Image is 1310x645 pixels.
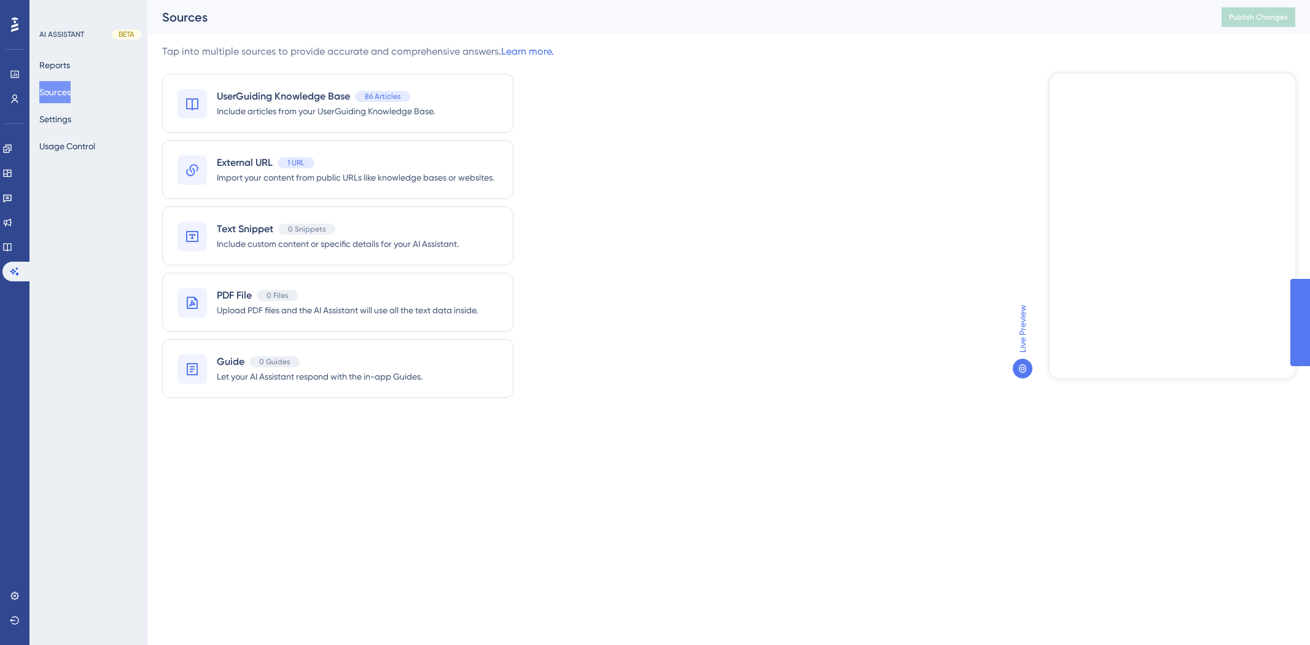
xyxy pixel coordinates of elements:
[501,45,554,57] a: Learn more.
[217,155,273,170] span: External URL
[39,135,95,157] button: Usage Control
[39,54,70,76] button: Reports
[217,237,459,251] span: Include custom content or specific details for your AI Assistant.
[217,89,350,104] span: UserGuiding Knowledge Base
[112,29,141,39] div: BETA
[1015,305,1030,353] span: Live Preview
[267,291,288,300] span: 0 Files
[217,104,435,119] span: Include articles from your UserGuiding Knowledge Base.
[162,9,1191,26] div: Sources
[217,222,273,237] span: Text Snippet
[162,44,554,59] div: Tap into multiple sources to provide accurate and comprehensive answers.
[1222,7,1295,27] button: Publish Changes
[217,288,252,303] span: PDF File
[1229,12,1288,22] span: Publish Changes
[217,369,423,384] span: Let your AI Assistant respond with the in-app Guides.
[1258,596,1295,633] iframe: UserGuiding AI Assistant Launcher
[39,29,84,39] div: AI ASSISTANT
[287,158,305,168] span: 1 URL
[217,170,494,185] span: Import your content from public URLs like knowledge bases or websites.
[39,81,71,103] button: Sources
[1050,74,1295,378] iframe: UserGuiding AI Assistant
[365,92,400,101] span: 86 Articles
[259,357,290,367] span: 0 Guides
[288,224,326,234] span: 0 Snippets
[39,108,71,130] button: Settings
[217,354,244,369] span: Guide
[217,303,478,318] span: Upload PDF files and the AI Assistant will use all the text data inside.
